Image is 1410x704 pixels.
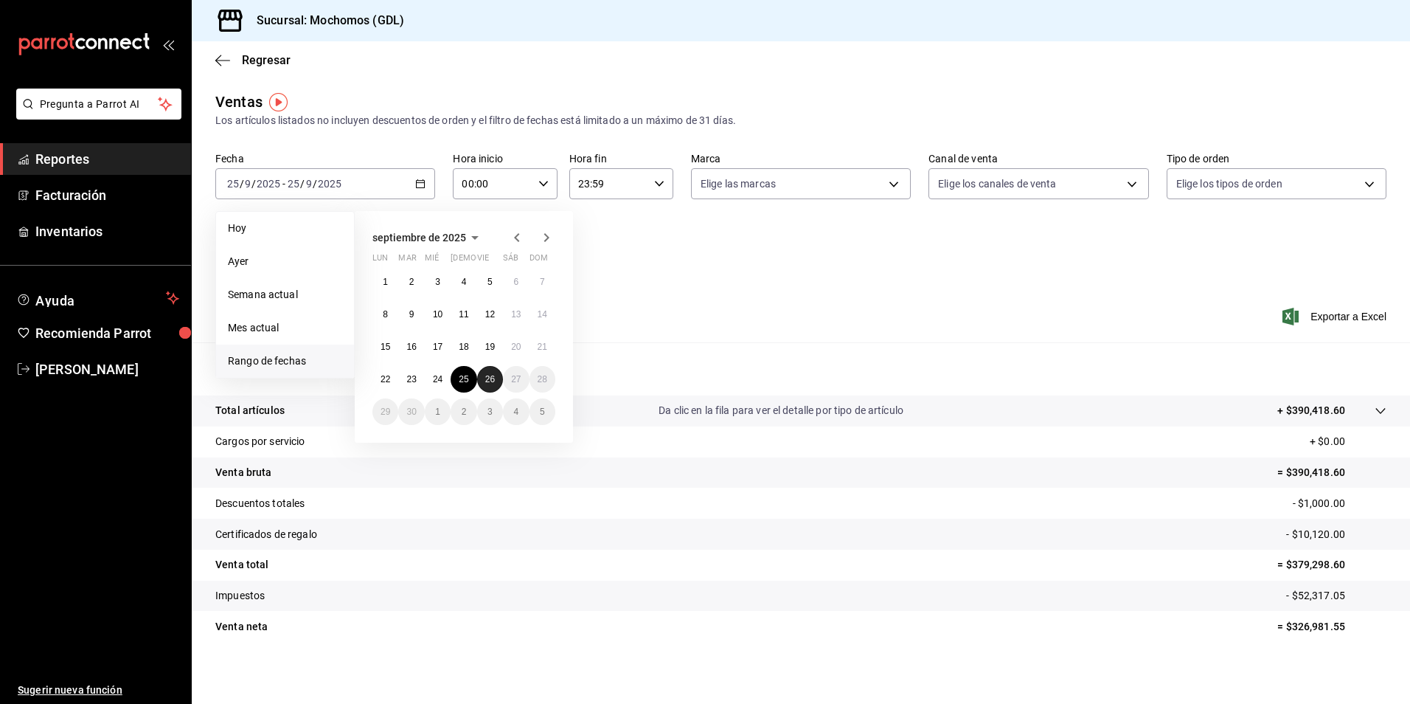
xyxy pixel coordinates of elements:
span: Mes actual [228,320,342,336]
abbr: 4 de septiembre de 2025 [462,277,467,287]
span: Elige los tipos de orden [1176,176,1282,191]
abbr: 3 de octubre de 2025 [487,407,493,417]
button: 1 de octubre de 2025 [425,398,451,425]
span: Regresar [242,53,291,67]
abbr: 12 de septiembre de 2025 [485,309,495,320]
abbr: 30 de septiembre de 2025 [406,407,416,417]
abbr: 20 de septiembre de 2025 [511,342,521,352]
button: 20 de septiembre de 2025 [503,334,529,360]
abbr: 11 de septiembre de 2025 [459,309,468,320]
label: Fecha [215,153,435,164]
button: open_drawer_menu [162,38,174,50]
button: 18 de septiembre de 2025 [451,334,476,360]
abbr: 19 de septiembre de 2025 [485,342,495,352]
abbr: jueves [451,253,538,269]
abbr: 5 de septiembre de 2025 [487,277,493,287]
p: Venta neta [215,619,268,635]
p: = $326,981.55 [1277,619,1386,635]
div: Ventas [215,91,263,113]
span: Reportes [35,149,179,169]
img: Tooltip marker [269,93,288,111]
abbr: 2 de septiembre de 2025 [409,277,414,287]
input: -- [226,178,240,190]
p: - $1,000.00 [1293,496,1386,511]
p: = $379,298.60 [1277,557,1386,573]
p: Descuentos totales [215,496,305,511]
abbr: 2 de octubre de 2025 [462,407,467,417]
abbr: 1 de septiembre de 2025 [383,277,388,287]
button: 30 de septiembre de 2025 [398,398,424,425]
h3: Sucursal: Mochomos (GDL) [245,12,404,30]
button: 26 de septiembre de 2025 [477,366,503,393]
abbr: 15 de septiembre de 2025 [381,342,390,352]
button: 29 de septiembre de 2025 [372,398,398,425]
abbr: 29 de septiembre de 2025 [381,407,390,417]
span: - [282,178,285,190]
button: 24 de septiembre de 2025 [425,366,451,393]
input: -- [287,178,300,190]
p: Certificados de regalo [215,527,317,542]
span: Ayuda [35,289,160,307]
p: Venta bruta [215,465,271,480]
p: Total artículos [215,403,285,418]
p: Da clic en la fila para ver el detalle por tipo de artículo [659,403,903,418]
span: Sugerir nueva función [18,683,179,698]
span: Elige los canales de venta [938,176,1056,191]
input: -- [305,178,313,190]
abbr: 18 de septiembre de 2025 [459,342,468,352]
button: 9 de septiembre de 2025 [398,301,424,328]
button: 28 de septiembre de 2025 [529,366,555,393]
span: septiembre de 2025 [372,232,466,244]
button: septiembre de 2025 [372,229,484,246]
span: Hoy [228,221,342,236]
label: Hora inicio [453,153,557,164]
abbr: 16 de septiembre de 2025 [406,342,416,352]
button: 6 de septiembre de 2025 [503,269,529,295]
span: Recomienda Parrot [35,323,179,343]
button: 27 de septiembre de 2025 [503,366,529,393]
span: / [240,178,244,190]
button: Exportar a Excel [1285,308,1386,325]
button: 22 de septiembre de 2025 [372,366,398,393]
abbr: 7 de septiembre de 2025 [540,277,545,287]
abbr: 23 de septiembre de 2025 [406,374,416,384]
abbr: 17 de septiembre de 2025 [433,342,442,352]
p: Impuestos [215,588,265,604]
abbr: miércoles [425,253,439,269]
p: Cargos por servicio [215,434,305,449]
input: ---- [256,178,281,190]
abbr: 3 de septiembre de 2025 [435,277,440,287]
button: 4 de septiembre de 2025 [451,269,476,295]
button: 2 de octubre de 2025 [451,398,476,425]
button: 15 de septiembre de 2025 [372,334,398,360]
abbr: 10 de septiembre de 2025 [433,309,442,320]
button: Pregunta a Parrot AI [16,89,181,120]
p: = $390,418.60 [1277,465,1386,480]
span: Elige las marcas [701,176,776,191]
span: Semana actual [228,287,342,303]
abbr: 6 de septiembre de 2025 [513,277,518,287]
button: 8 de septiembre de 2025 [372,301,398,328]
div: Los artículos listados no incluyen descuentos de orden y el filtro de fechas está limitado a un m... [215,113,1386,128]
span: Ayer [228,254,342,269]
abbr: 24 de septiembre de 2025 [433,374,442,384]
abbr: 5 de octubre de 2025 [540,407,545,417]
span: [PERSON_NAME] [35,359,179,379]
abbr: 14 de septiembre de 2025 [538,309,547,320]
button: 13 de septiembre de 2025 [503,301,529,328]
abbr: 28 de septiembre de 2025 [538,374,547,384]
span: / [313,178,317,190]
button: 16 de septiembre de 2025 [398,334,424,360]
abbr: lunes [372,253,388,269]
button: 1 de septiembre de 2025 [372,269,398,295]
button: 12 de septiembre de 2025 [477,301,503,328]
label: Canal de venta [928,153,1148,164]
button: 14 de septiembre de 2025 [529,301,555,328]
button: 21 de septiembre de 2025 [529,334,555,360]
button: 25 de septiembre de 2025 [451,366,476,393]
abbr: 13 de septiembre de 2025 [511,309,521,320]
button: 4 de octubre de 2025 [503,398,529,425]
p: Resumen [215,360,1386,378]
p: - $52,317.05 [1286,588,1386,604]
